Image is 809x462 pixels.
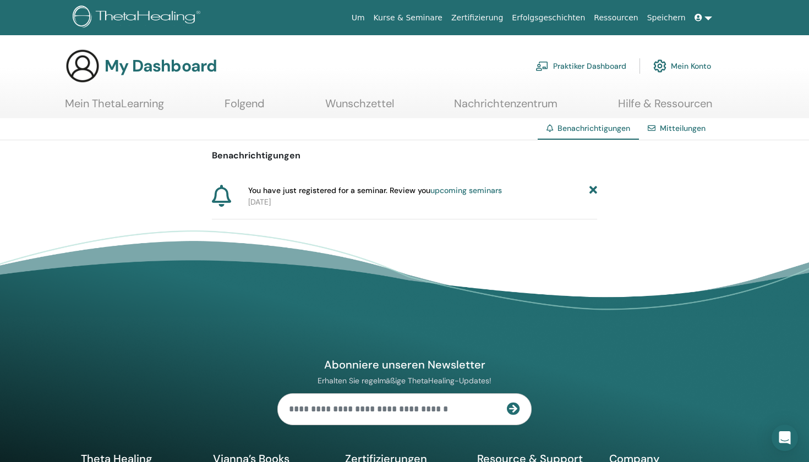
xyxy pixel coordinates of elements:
a: Ressourcen [589,8,642,28]
a: Wunschzettel [325,97,394,118]
a: Nachrichtenzentrum [454,97,557,118]
a: Mein ThetaLearning [65,97,164,118]
img: cog.svg [653,57,666,75]
p: Erhalten Sie regelmäßige ThetaHealing-Updates! [277,376,532,386]
a: Speichern [643,8,690,28]
a: Praktiker Dashboard [535,54,626,78]
h4: Abonniere unseren Newsletter [277,358,532,372]
a: Um [347,8,369,28]
img: generic-user-icon.jpg [65,48,100,84]
a: upcoming seminars [430,185,502,195]
h3: My Dashboard [105,56,217,76]
a: Hilfe & Ressourcen [618,97,712,118]
img: chalkboard-teacher.svg [535,61,549,71]
a: Folgend [225,97,265,118]
span: You have just registered for a seminar. Review you [248,185,502,196]
a: Zertifizierung [447,8,507,28]
a: Mitteilungen [660,123,706,133]
div: Open Intercom Messenger [772,425,798,451]
p: [DATE] [248,196,597,208]
a: Erfolgsgeschichten [507,8,589,28]
a: Kurse & Seminare [369,8,447,28]
a: Mein Konto [653,54,711,78]
img: logo.png [73,5,204,30]
p: Benachrichtigungen [212,149,597,162]
span: Benachrichtigungen [557,123,630,133]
